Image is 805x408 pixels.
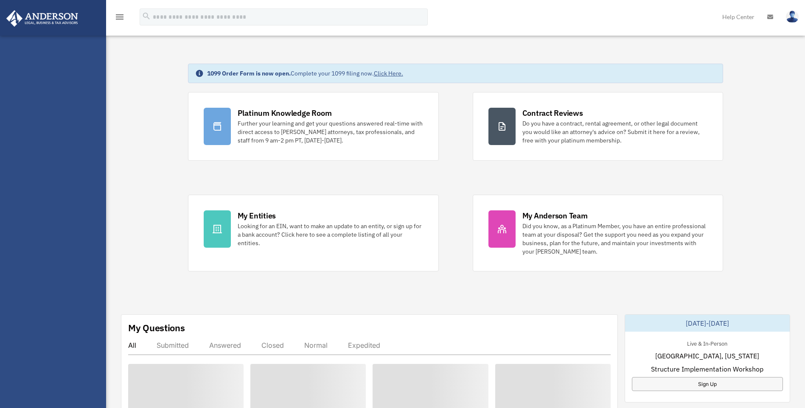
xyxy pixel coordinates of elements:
[207,70,291,77] strong: 1099 Order Form is now open.
[142,11,151,21] i: search
[128,321,185,334] div: My Questions
[655,351,759,361] span: [GEOGRAPHIC_DATA], [US_STATE]
[786,11,799,23] img: User Pic
[522,108,583,118] div: Contract Reviews
[207,69,403,78] div: Complete your 1099 filing now.
[304,341,328,349] div: Normal
[4,10,81,27] img: Anderson Advisors Platinum Portal
[188,92,439,161] a: Platinum Knowledge Room Further your learning and get your questions answered real-time with dire...
[238,119,423,145] div: Further your learning and get your questions answered real-time with direct access to [PERSON_NAM...
[651,364,763,374] span: Structure Implementation Workshop
[522,222,708,256] div: Did you know, as a Platinum Member, you have an entire professional team at your disposal? Get th...
[238,222,423,247] div: Looking for an EIN, want to make an update to an entity, or sign up for a bank account? Click her...
[348,341,380,349] div: Expedited
[473,92,724,161] a: Contract Reviews Do you have a contract, rental agreement, or other legal document you would like...
[473,195,724,271] a: My Anderson Team Did you know, as a Platinum Member, you have an entire professional team at your...
[522,119,708,145] div: Do you have a contract, rental agreement, or other legal document you would like an attorney's ad...
[128,341,136,349] div: All
[188,195,439,271] a: My Entities Looking for an EIN, want to make an update to an entity, or sign up for a bank accoun...
[157,341,189,349] div: Submitted
[238,210,276,221] div: My Entities
[115,15,125,22] a: menu
[209,341,241,349] div: Answered
[374,70,403,77] a: Click Here.
[632,377,783,391] a: Sign Up
[522,210,588,221] div: My Anderson Team
[115,12,125,22] i: menu
[261,341,284,349] div: Closed
[680,338,734,347] div: Live & In-Person
[238,108,332,118] div: Platinum Knowledge Room
[625,315,790,332] div: [DATE]-[DATE]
